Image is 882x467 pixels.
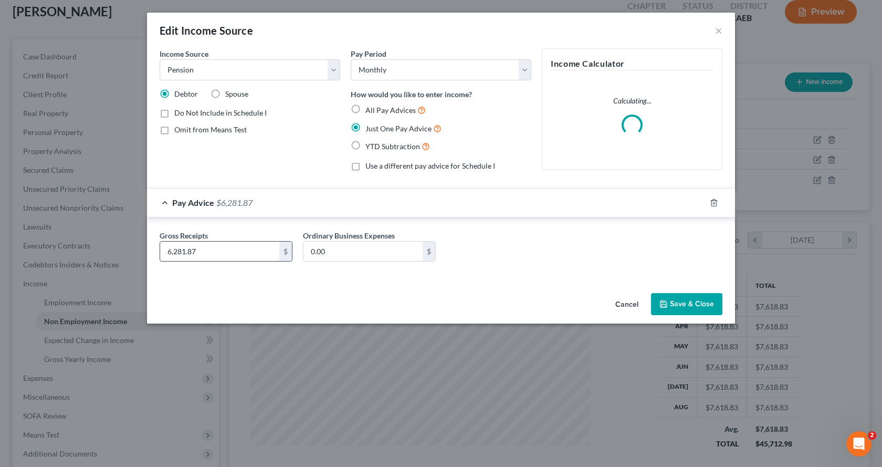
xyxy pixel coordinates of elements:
[303,242,423,262] input: 0.00
[423,242,435,262] div: $
[303,230,395,241] label: Ordinary Business Expenses
[279,242,292,262] div: $
[174,89,198,98] span: Debtor
[216,198,253,207] span: $6,281.87
[868,431,876,440] span: 2
[174,108,267,117] span: Do Not Include in Schedule I
[607,294,647,315] button: Cancel
[160,230,208,241] label: Gross Receipts
[846,431,871,456] iframe: Intercom live chat
[715,24,722,37] button: ×
[365,124,432,133] span: Just One Pay Advice
[160,23,253,38] div: Edit Income Source
[172,198,214,207] span: Pay Advice
[160,49,208,58] span: Income Source
[365,142,420,151] span: YTD Subtraction
[365,161,495,170] span: Use a different pay advice for Schedule I
[174,125,247,134] span: Omit from Means Test
[551,57,713,70] h5: Income Calculator
[365,106,416,115] span: All Pay Advices
[160,242,279,262] input: 0.00
[351,48,386,59] label: Pay Period
[225,89,248,98] span: Spouse
[651,293,722,315] button: Save & Close
[551,96,713,106] p: Calculating...
[351,89,472,100] label: How would you like to enter income?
